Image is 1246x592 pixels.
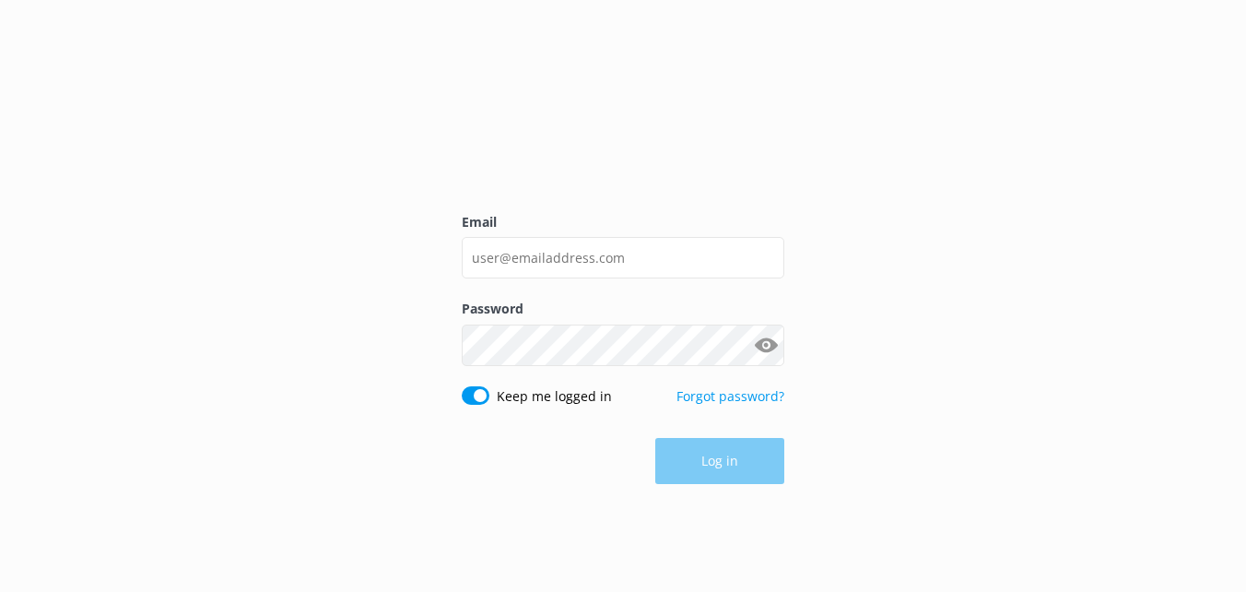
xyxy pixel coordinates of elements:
[462,299,784,319] label: Password
[497,386,612,407] label: Keep me logged in
[462,237,784,278] input: user@emailaddress.com
[676,387,784,405] a: Forgot password?
[747,326,784,363] button: Show password
[462,212,784,232] label: Email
